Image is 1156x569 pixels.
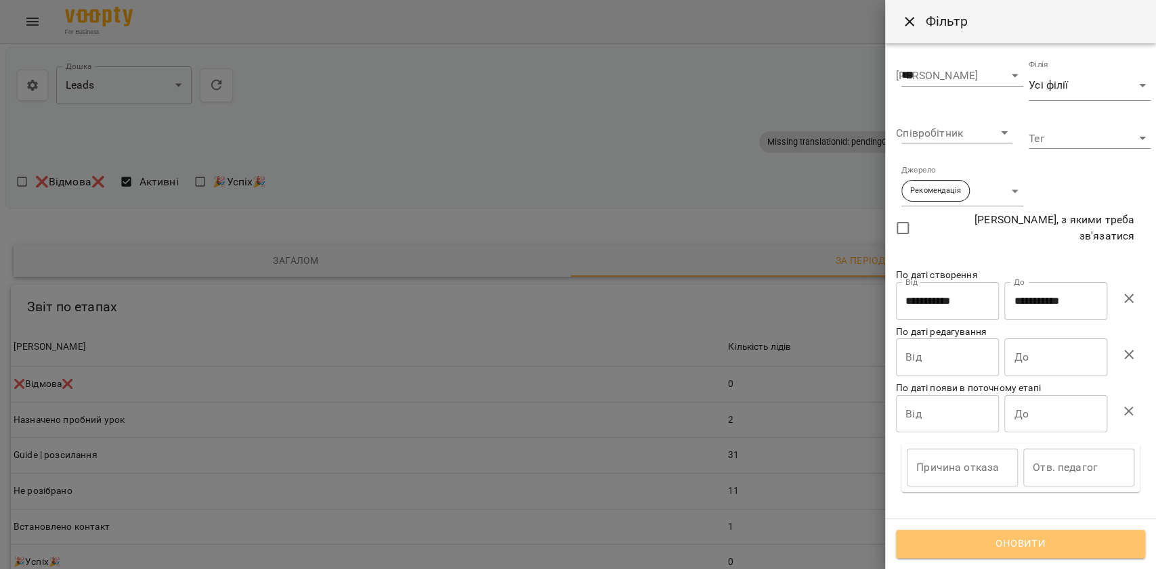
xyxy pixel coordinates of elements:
span: Усі філії [1029,77,1134,93]
p: Рекомендація [910,185,961,197]
p: По даті створення [896,269,1145,282]
h6: Фільтр [926,11,1140,32]
span: Оновити [911,535,1130,553]
div: Рекомендація [901,176,1023,206]
label: Співробітник [896,128,963,139]
button: Close [893,5,926,38]
div: Усі філії [1029,70,1151,101]
button: Оновити [896,530,1145,558]
p: По даті появи в поточному етапі [896,382,1145,395]
span: [PERSON_NAME], з якими треба зв'язатися [917,212,1134,244]
label: Філія [1029,61,1048,69]
label: Джерело [901,166,936,175]
p: По даті редагування [896,325,1145,339]
label: [PERSON_NAME] [896,70,978,81]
